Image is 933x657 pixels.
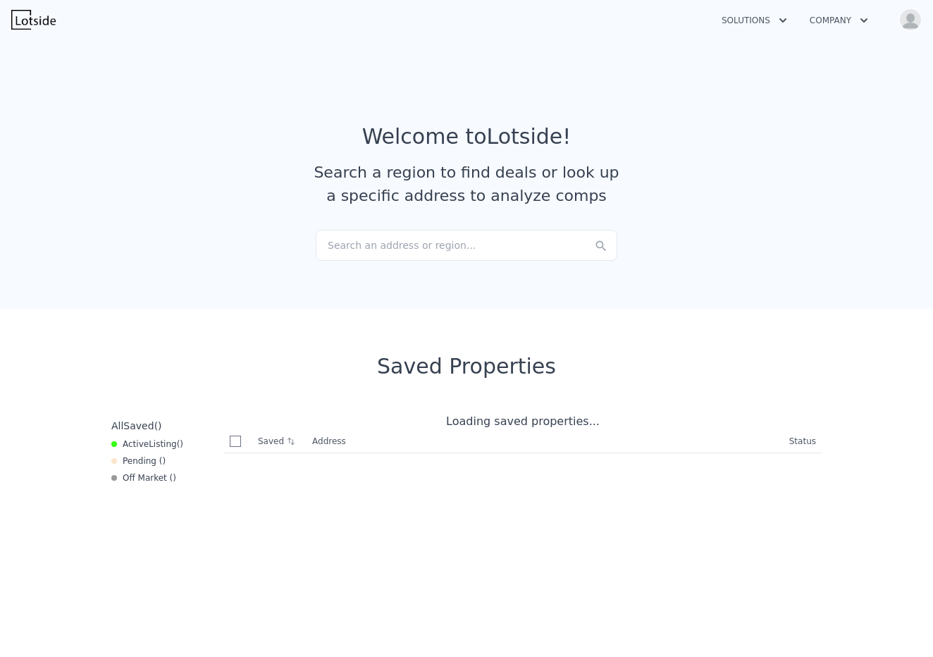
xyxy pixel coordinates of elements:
th: Saved [252,430,307,453]
div: Pending ( ) [111,455,166,467]
th: Status [784,430,822,453]
div: Loading saved properties... [224,413,822,430]
div: All ( ) [111,419,162,433]
img: avatar [899,8,922,31]
button: Company [798,8,879,33]
th: Address [307,430,784,453]
button: Solutions [710,8,798,33]
span: Saved [123,420,154,431]
div: Search a region to find deals or look up a specific address to analyze comps [309,161,624,207]
div: Welcome to Lotside ! [362,124,571,149]
div: Search an address or region... [316,230,617,261]
span: Active ( ) [123,438,183,450]
img: Lotside [11,10,56,30]
div: Saved Properties [106,354,827,379]
div: Off Market ( ) [111,472,176,484]
span: Listing [149,439,177,449]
